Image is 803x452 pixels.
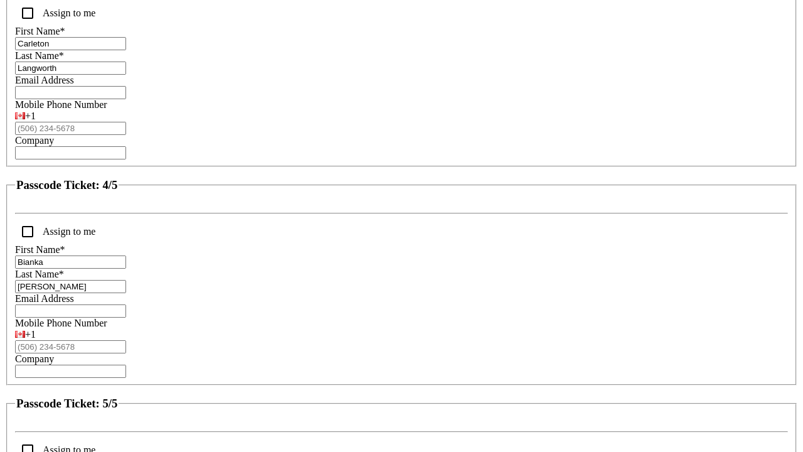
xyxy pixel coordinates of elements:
label: Assign to me [40,8,95,19]
label: Company [15,135,54,146]
label: Last Name* [15,269,64,279]
label: Assign to me [40,226,95,237]
h3: Passcode Ticket: 5/5 [16,397,117,411]
input: (506) 234-5678 [15,340,126,353]
label: Company [15,353,54,364]
label: Email Address [15,75,74,85]
label: Last Name* [15,50,64,61]
label: First Name* [15,244,65,255]
label: First Name* [15,26,65,36]
label: Mobile Phone Number [15,99,107,110]
h3: Passcode Ticket: 4/5 [16,178,117,192]
label: Email Address [15,293,74,304]
input: (506) 234-5678 [15,122,126,135]
label: Mobile Phone Number [15,318,107,328]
